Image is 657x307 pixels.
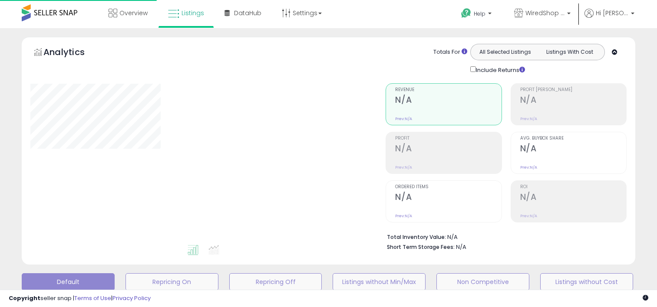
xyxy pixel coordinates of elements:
[395,116,412,121] small: Prev: N/A
[119,9,148,17] span: Overview
[387,231,620,242] li: N/A
[461,8,472,19] i: Get Help
[395,95,501,107] h2: N/A
[387,243,455,251] b: Short Term Storage Fees:
[464,65,535,75] div: Include Returns
[473,46,538,58] button: All Selected Listings
[520,144,626,155] h2: N/A
[229,273,322,291] button: Repricing Off
[456,243,466,251] span: N/A
[395,144,501,155] h2: N/A
[395,165,412,170] small: Prev: N/A
[387,233,446,241] b: Total Inventory Value:
[395,136,501,141] span: Profit
[182,9,204,17] span: Listings
[520,116,537,121] small: Prev: N/A
[520,185,626,189] span: ROI
[395,185,501,189] span: Ordered Items
[520,213,537,219] small: Prev: N/A
[395,213,412,219] small: Prev: N/A
[433,48,467,56] div: Totals For
[454,1,500,28] a: Help
[596,9,628,17] span: Hi [PERSON_NAME]
[125,273,218,291] button: Repricing On
[537,46,602,58] button: Listings With Cost
[395,192,501,204] h2: N/A
[474,10,485,17] span: Help
[9,294,151,303] div: seller snap | |
[520,136,626,141] span: Avg. Buybox Share
[520,165,537,170] small: Prev: N/A
[43,46,102,60] h5: Analytics
[395,88,501,92] span: Revenue
[74,294,111,302] a: Terms of Use
[436,273,529,291] button: Non Competitive
[520,95,626,107] h2: N/A
[520,88,626,92] span: Profit [PERSON_NAME]
[22,273,115,291] button: Default
[520,192,626,204] h2: N/A
[9,294,40,302] strong: Copyright
[540,273,633,291] button: Listings without Cost
[112,294,151,302] a: Privacy Policy
[584,9,634,28] a: Hi [PERSON_NAME]
[333,273,426,291] button: Listings without Min/Max
[234,9,261,17] span: DataHub
[525,9,565,17] span: WiredShop Direct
